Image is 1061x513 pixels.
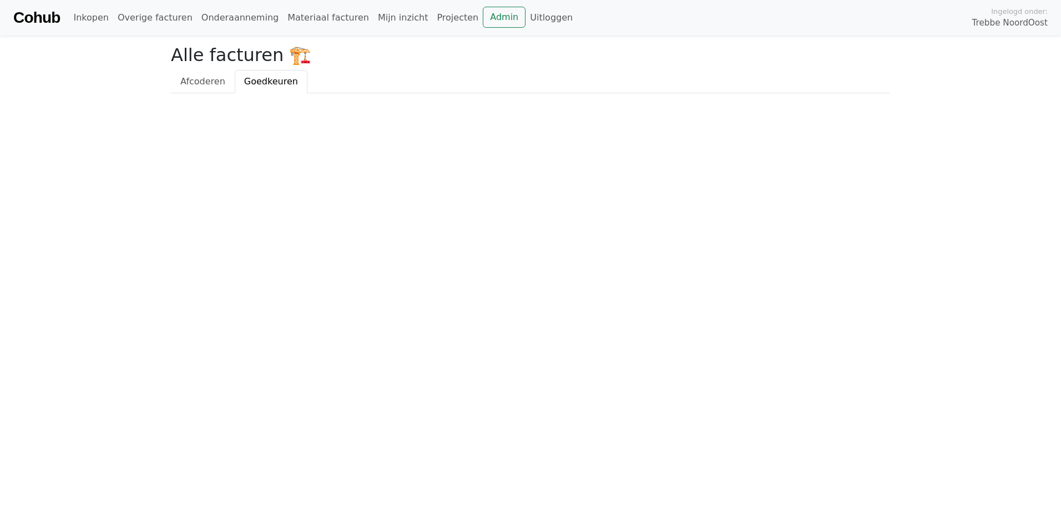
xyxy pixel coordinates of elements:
[197,7,283,29] a: Onderaanneming
[244,76,298,87] span: Goedkeuren
[526,7,577,29] a: Uitloggen
[991,6,1048,17] span: Ingelogd onder:
[373,7,433,29] a: Mijn inzicht
[171,44,890,66] h2: Alle facturen 🏗️
[13,4,60,31] a: Cohub
[180,76,225,87] span: Afcoderen
[235,70,307,93] a: Goedkeuren
[283,7,373,29] a: Materiaal facturen
[972,17,1048,29] span: Trebbe NoordOost
[483,7,526,28] a: Admin
[171,70,235,93] a: Afcoderen
[69,7,113,29] a: Inkopen
[432,7,483,29] a: Projecten
[113,7,197,29] a: Overige facturen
